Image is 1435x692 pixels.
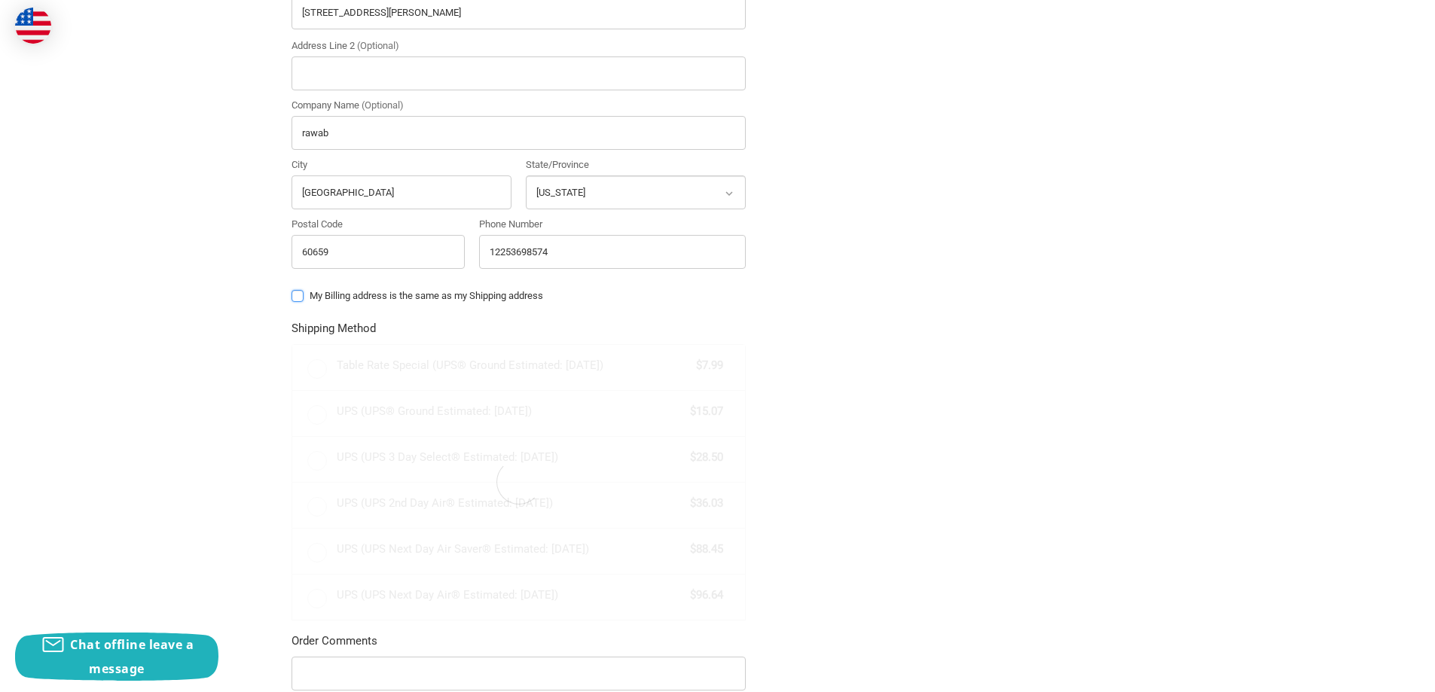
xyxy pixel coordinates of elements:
[292,157,511,172] label: City
[292,290,746,302] label: My Billing address is the same as my Shipping address
[15,633,218,681] button: Chat offline leave a message
[292,98,746,113] label: Company Name
[479,217,746,232] label: Phone Number
[292,320,376,344] legend: Shipping Method
[292,633,377,657] legend: Order Comments
[292,217,465,232] label: Postal Code
[292,38,746,53] label: Address Line 2
[15,8,51,44] img: duty and tax information for United States
[70,636,194,677] span: Chat offline leave a message
[526,157,746,172] label: State/Province
[362,99,404,111] small: (Optional)
[1311,651,1435,692] iframe: Google Customer Reviews
[357,40,399,51] small: (Optional)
